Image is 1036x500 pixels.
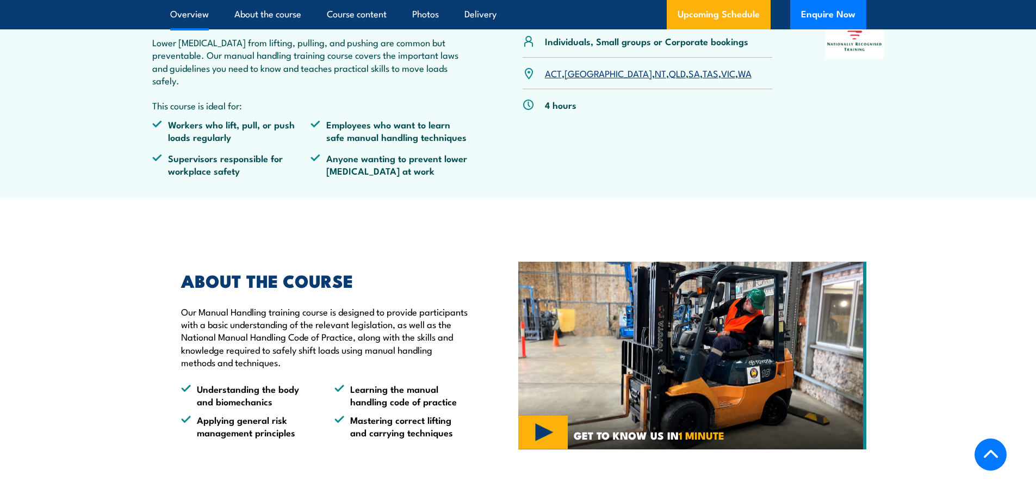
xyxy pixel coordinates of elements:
a: NT [655,66,666,79]
a: WA [738,66,752,79]
li: Learning the manual handling code of practice [334,382,468,408]
img: Forklift [518,262,866,450]
a: ACT [545,66,562,79]
li: Applying general risk management principles [181,413,315,439]
strong: 1 MINUTE [679,427,724,443]
a: [GEOGRAPHIC_DATA] [564,66,652,79]
p: 4 hours [545,98,576,111]
li: Understanding the body and biomechanics [181,382,315,408]
li: Workers who lift, pull, or push loads regularly [152,118,311,144]
p: Individuals, Small groups or Corporate bookings [545,35,748,47]
li: Employees who want to learn safe manual handling techniques [311,118,469,144]
p: , , , , , , , [545,67,752,79]
li: Supervisors responsible for workplace safety [152,152,311,177]
a: QLD [669,66,686,79]
a: SA [688,66,700,79]
img: Nationally Recognised Training logo. [826,3,884,59]
p: This course is ideal for: [152,99,470,112]
a: VIC [721,66,735,79]
a: TAS [703,66,718,79]
h2: ABOUT THE COURSE [181,273,468,288]
p: Lower [MEDICAL_DATA] from lifting, pulling, and pushing are common but preventable. Our manual ha... [152,36,470,87]
p: Our Manual Handling training course is designed to provide participants with a basic understandin... [181,305,468,369]
li: Mastering correct lifting and carrying techniques [334,413,468,439]
li: Anyone wanting to prevent lower [MEDICAL_DATA] at work [311,152,469,177]
span: GET TO KNOW US IN [574,430,724,440]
